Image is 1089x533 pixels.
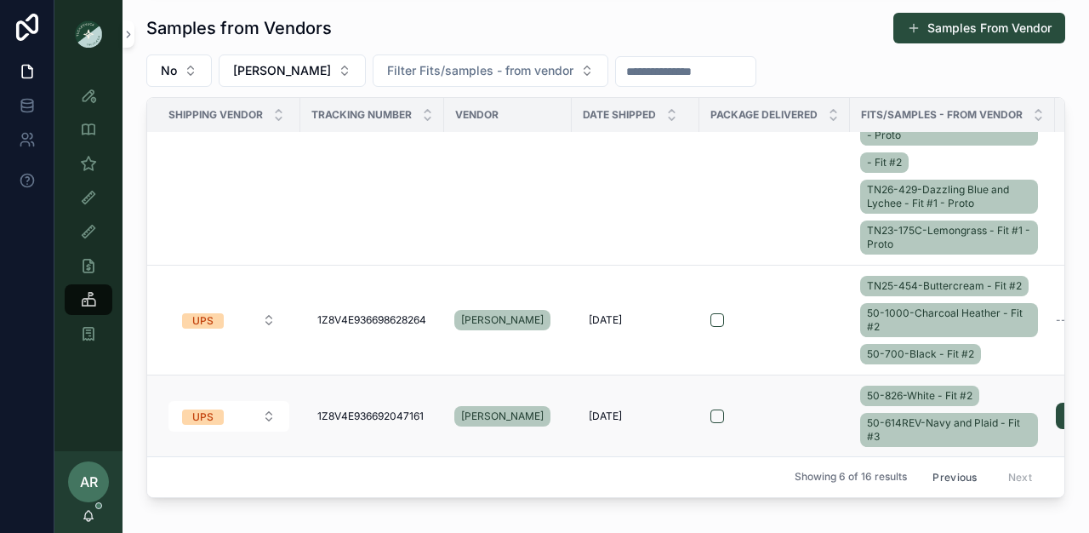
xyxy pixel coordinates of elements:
[461,313,544,327] span: [PERSON_NAME]
[867,389,972,403] span: 50-826-White - Fit #2
[80,472,98,492] span: AR
[860,344,981,364] a: 50-700-Black - Fit #2
[455,108,499,122] span: Vendor
[454,406,550,427] a: [PERSON_NAME]
[795,471,907,484] span: Showing 6 of 16 results
[311,108,412,122] span: Tracking Number
[168,304,290,336] a: Select Button
[192,410,214,425] div: UPS
[861,108,1023,122] span: Fits/samples - from vendor
[317,313,426,327] span: 1Z8V4E936698628264
[867,224,1031,251] span: TN23-175C-Lemongrass - Fit #1 - Proto
[168,401,289,432] button: Select Button
[317,410,424,423] span: 1Z8V4E936692047161
[710,108,818,122] span: Package Delivered
[589,410,622,423] span: [DATE]
[75,20,102,48] img: App logo
[867,307,1031,334] span: 50-1000-Charcoal Heather - Fit #2
[387,62,573,79] span: Filter Fits/samples - from vendor
[867,347,974,361] span: 50-700-Black - Fit #2
[219,54,366,87] button: Select Button
[54,68,123,371] div: scrollable content
[454,310,550,330] a: [PERSON_NAME]
[168,305,289,335] button: Select Button
[860,272,1045,368] a: TN25-454-Buttercream - Fit #250-1000-Charcoal Heather - Fit #250-700-Black - Fit #2
[860,276,1029,296] a: TN25-454-Buttercream - Fit #2
[311,307,434,334] a: 1Z8V4E936698628264
[860,413,1038,447] a: 50-614REV-Navy and Plaid - Fit #3
[860,386,979,406] a: 50-826-White - Fit #2
[454,307,562,334] a: [PERSON_NAME]
[860,180,1038,214] a: TN26-429-Dazzling Blue and Lychee - Fit #1 - Proto
[311,403,434,430] a: 1Z8V4E936692047161
[867,279,1022,293] span: TN25-454-Buttercream - Fit #2
[860,303,1038,337] a: 50-1000-Charcoal Heather - Fit #2
[192,313,214,329] div: UPS
[161,62,177,79] span: No
[168,108,263,122] span: Shipping Vendor
[454,403,562,430] a: [PERSON_NAME]
[867,183,1031,210] span: TN26-429-Dazzling Blue and Lychee - Fit #1 - Proto
[461,410,544,423] span: [PERSON_NAME]
[373,54,608,87] button: Select Button
[582,307,689,334] a: [DATE]
[582,403,689,430] a: [DATE]
[867,156,902,169] span: - Fit #2
[860,221,1038,255] a: TN23-175C-Lemongrass - Fit #1 - Proto
[146,16,332,40] h1: Samples from Vendors
[860,382,1045,450] a: 50-826-White - Fit #250-614REV-Navy and Plaid - Fit #3
[860,152,909,173] a: - Fit #2
[1056,313,1066,327] span: --
[589,313,622,327] span: [DATE]
[583,108,656,122] span: Date Shipped
[867,416,1031,444] span: 50-614REV-Navy and Plaid - Fit #3
[146,54,212,87] button: Select Button
[893,13,1065,43] button: Samples From Vendor
[233,62,331,79] span: [PERSON_NAME]
[921,464,989,490] button: Previous
[168,400,290,433] a: Select Button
